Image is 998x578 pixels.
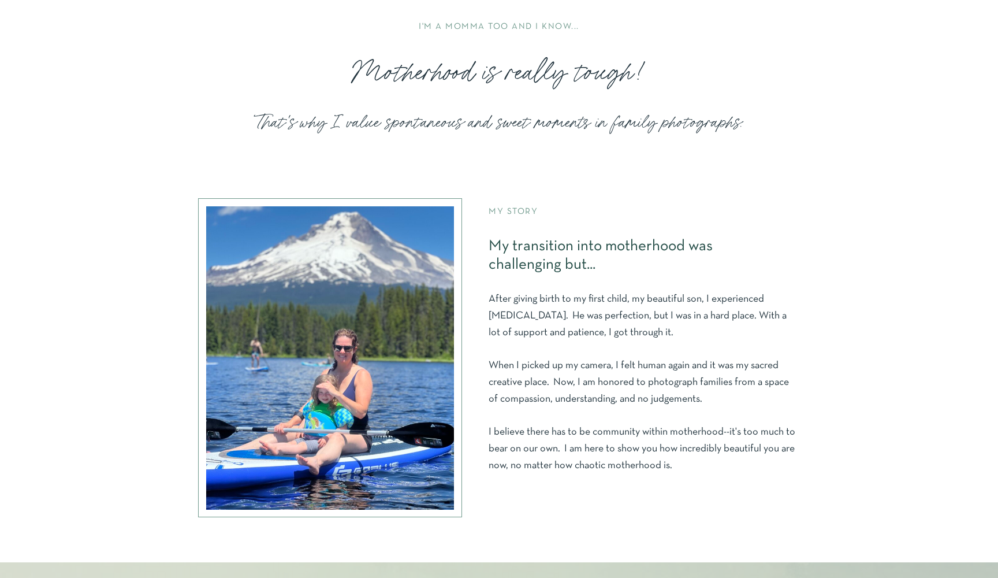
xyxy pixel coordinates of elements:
[316,54,682,91] h3: Motherhood is really tough!
[202,111,796,138] p: That's why I value spontaneous and sweet moments in family photographs.
[489,237,788,278] h3: My transition into motherhood was challenging but...
[489,291,796,493] p: After giving birth to my first child, my beautiful son, I experienced [MEDICAL_DATA]. He was perf...
[489,206,800,218] h2: my story
[322,21,676,34] h2: I'M A MOMMA TOO AND I KNOW...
